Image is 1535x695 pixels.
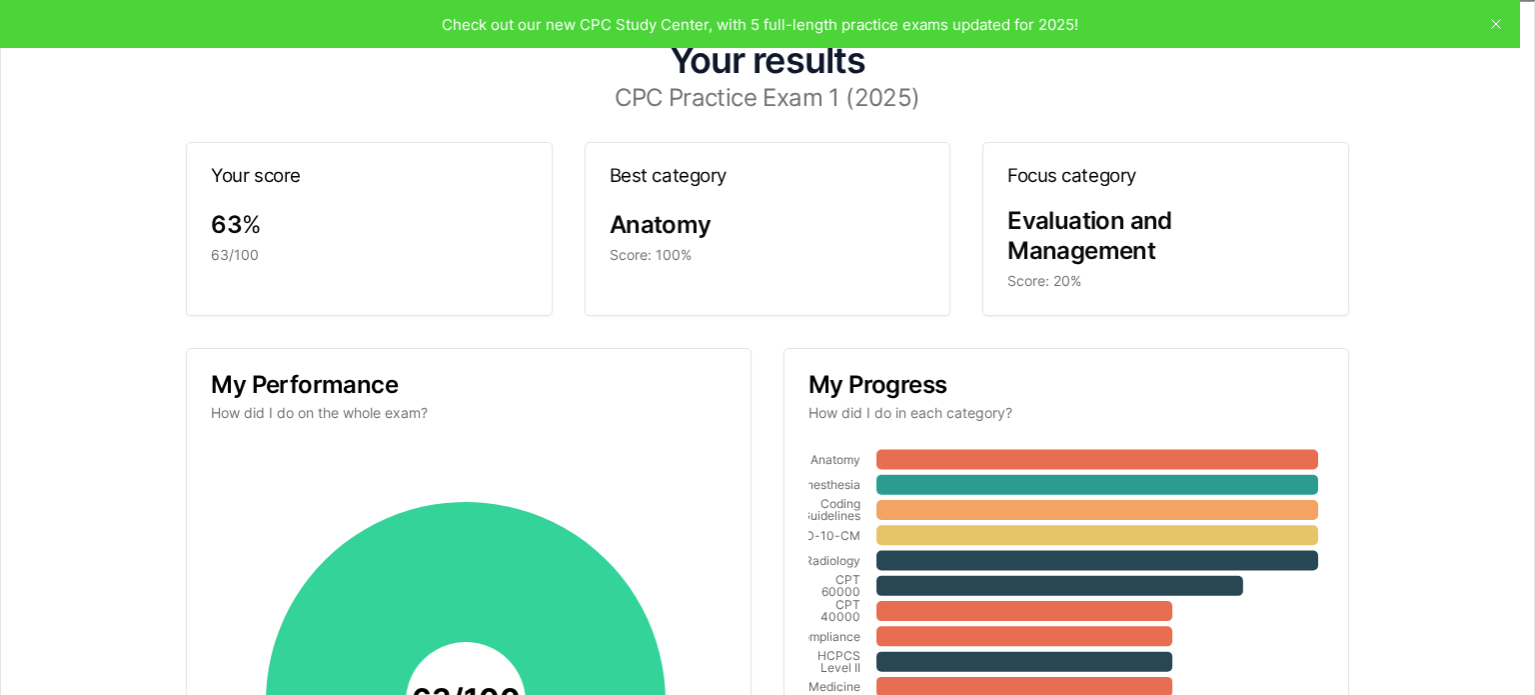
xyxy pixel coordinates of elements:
[801,508,860,523] tspan: Guidelines
[821,584,860,599] tspan: 60000
[793,628,860,643] tspan: Compliance
[211,166,527,185] h3: Your score
[808,403,1324,423] p: How did I do in each category?
[610,210,712,239] span: Anatomy
[211,245,527,265] div: 63/100
[808,679,860,694] tspan: Medicine
[1007,166,1323,185] h3: Focus category
[793,527,860,542] tspan: ICD-10-CM
[211,210,242,239] span: 63
[810,452,860,467] tspan: Anatomy
[808,373,1324,397] h3: My Progress
[242,210,262,239] span: %
[798,477,860,492] tspan: Anesthesia
[1007,271,1323,291] div: Score: 20%
[820,496,860,511] tspan: Coding
[211,373,727,397] h3: My Performance
[610,166,925,185] h3: Best category
[835,572,860,587] tspan: CPT
[820,609,860,624] tspan: 40000
[804,553,860,568] tspan: Radiology
[610,245,925,265] div: Score: 100%
[817,648,860,663] tspan: HCPCS
[835,597,860,612] tspan: CPT
[1007,206,1172,265] span: Evaluation and Management
[41,41,1494,77] h1: Your results
[41,85,1494,109] h3: CPC Practice Exam 1 (2025)
[211,403,727,423] p: How did I do on the whole exam?
[820,660,860,675] tspan: Level II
